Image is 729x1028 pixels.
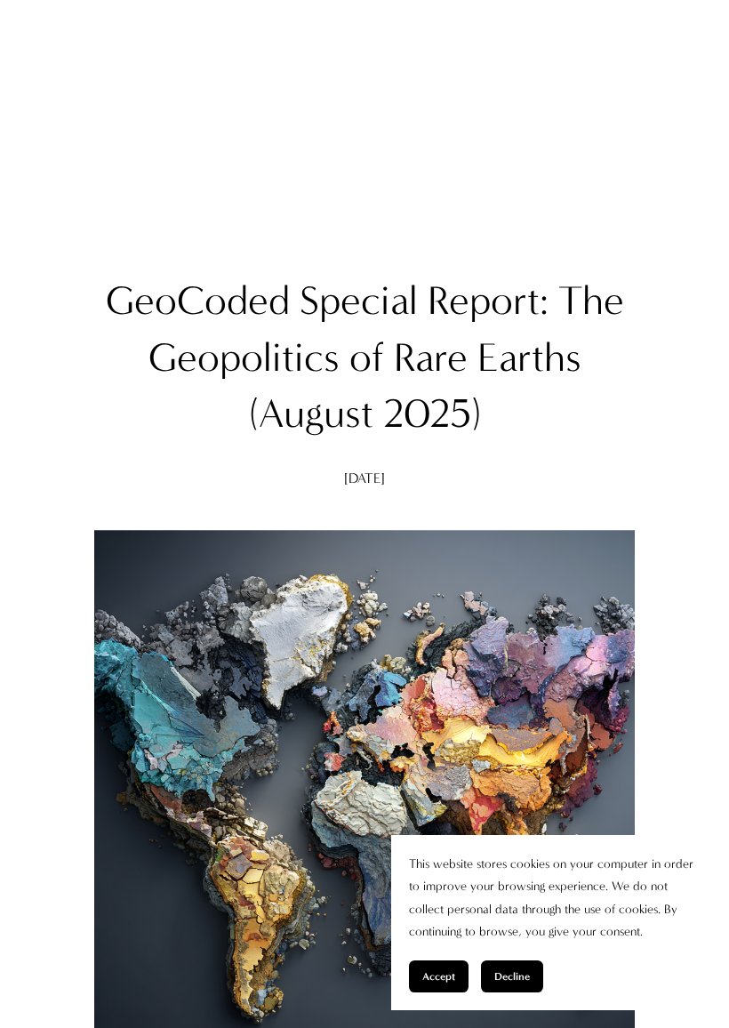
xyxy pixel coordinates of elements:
button: Accept [409,960,469,992]
span: [DATE] [344,470,386,486]
div: GeoCoded [106,273,290,330]
div: 2025) [383,386,481,443]
div: of [349,330,384,387]
div: Earths [477,330,581,387]
button: Decline [481,960,543,992]
span: Decline [494,970,530,983]
div: Geopolitics [148,330,340,387]
p: This website stores cookies on your computer in order to improve your browsing experience. We do ... [409,853,693,943]
div: Report: [428,273,549,330]
div: The [558,273,624,330]
span: Accept [422,970,455,983]
div: (August [249,386,373,443]
div: Rare [394,330,468,387]
section: Cookie banner [391,835,711,1010]
div: Special [300,273,418,330]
